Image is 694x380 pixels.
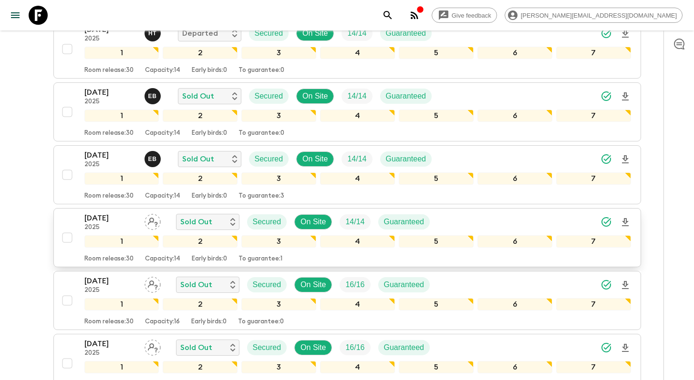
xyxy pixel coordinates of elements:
[477,172,552,185] div: 6
[255,90,283,102] p: Secured
[241,172,316,185] div: 3
[300,216,326,228] p: On Site
[192,192,227,200] p: Early birds: 0
[296,89,334,104] div: On Site
[148,92,157,100] p: E B
[192,67,227,74] p: Early birds: 0
[386,28,426,39] p: Guaranteed
[399,235,474,248] div: 5
[556,172,631,185] div: 7
[84,255,134,263] p: Room release: 30
[145,151,163,167] button: EB
[378,6,397,25] button: search adventures
[253,216,281,228] p: Secured
[399,298,474,310] div: 5
[384,342,425,353] p: Guaranteed
[620,280,631,291] svg: Download Onboarding
[320,47,395,59] div: 4
[302,90,328,102] p: On Site
[84,287,137,294] p: 2025
[145,67,180,74] p: Capacity: 14
[145,318,180,326] p: Capacity: 16
[84,161,137,169] p: 2025
[53,145,641,204] button: [DATE]2025Erild BallaSold OutSecuredOn SiteTrip FillGuaranteed1234567Room release:30Capacity:14Ea...
[300,342,326,353] p: On Site
[145,255,180,263] p: Capacity: 14
[556,298,631,310] div: 7
[84,318,134,326] p: Room release: 30
[601,342,612,353] svg: Synced Successfully
[347,28,366,39] p: 14 / 14
[556,47,631,59] div: 7
[238,130,284,137] p: To guarantee: 0
[345,279,364,290] p: 16 / 16
[477,47,552,59] div: 6
[238,318,284,326] p: To guarantee: 0
[84,150,137,161] p: [DATE]
[163,361,238,373] div: 2
[620,28,631,40] svg: Download Onboarding
[241,361,316,373] div: 3
[84,130,134,137] p: Room release: 30
[601,28,612,39] svg: Synced Successfully
[145,342,161,350] span: Assign pack leader
[163,298,238,310] div: 2
[148,155,157,163] p: E B
[192,255,227,263] p: Early birds: 0
[432,8,497,23] a: Give feedback
[6,6,25,25] button: menu
[340,214,370,230] div: Trip Fill
[516,12,682,19] span: [PERSON_NAME][EMAIL_ADDRESS][DOMAIN_NAME]
[342,151,372,167] div: Trip Fill
[180,216,212,228] p: Sold Out
[620,342,631,354] svg: Download Onboarding
[84,35,137,43] p: 2025
[84,275,137,287] p: [DATE]
[477,235,552,248] div: 6
[399,172,474,185] div: 5
[53,271,641,330] button: [DATE]2025Assign pack leaderSold OutSecuredOn SiteTrip FillGuaranteed1234567Room release:30Capaci...
[84,224,137,231] p: 2025
[601,279,612,290] svg: Synced Successfully
[505,8,683,23] div: [PERSON_NAME][EMAIL_ADDRESS][DOMAIN_NAME]
[399,361,474,373] div: 5
[556,235,631,248] div: 7
[347,90,366,102] p: 14 / 14
[84,298,159,310] div: 1
[145,217,161,224] span: Assign pack leader
[84,47,159,59] div: 1
[247,277,287,292] div: Secured
[145,280,161,287] span: Assign pack leader
[249,26,289,41] div: Secured
[182,90,214,102] p: Sold Out
[247,340,287,355] div: Secured
[182,153,214,165] p: Sold Out
[399,47,474,59] div: 5
[446,12,497,19] span: Give feedback
[477,361,552,373] div: 6
[384,279,425,290] p: Guaranteed
[294,277,332,292] div: On Site
[180,279,212,290] p: Sold Out
[340,340,370,355] div: Trip Fill
[296,26,334,41] div: On Site
[296,151,334,167] div: On Site
[84,361,159,373] div: 1
[84,338,137,350] p: [DATE]
[241,235,316,248] div: 3
[294,214,332,230] div: On Site
[620,154,631,165] svg: Download Onboarding
[238,67,284,74] p: To guarantee: 0
[84,212,137,224] p: [DATE]
[302,153,328,165] p: On Site
[320,235,395,248] div: 4
[84,67,134,74] p: Room release: 30
[84,192,134,200] p: Room release: 30
[477,298,552,310] div: 6
[84,110,159,122] div: 1
[342,26,372,41] div: Trip Fill
[601,216,612,228] svg: Synced Successfully
[180,342,212,353] p: Sold Out
[340,277,370,292] div: Trip Fill
[241,110,316,122] div: 3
